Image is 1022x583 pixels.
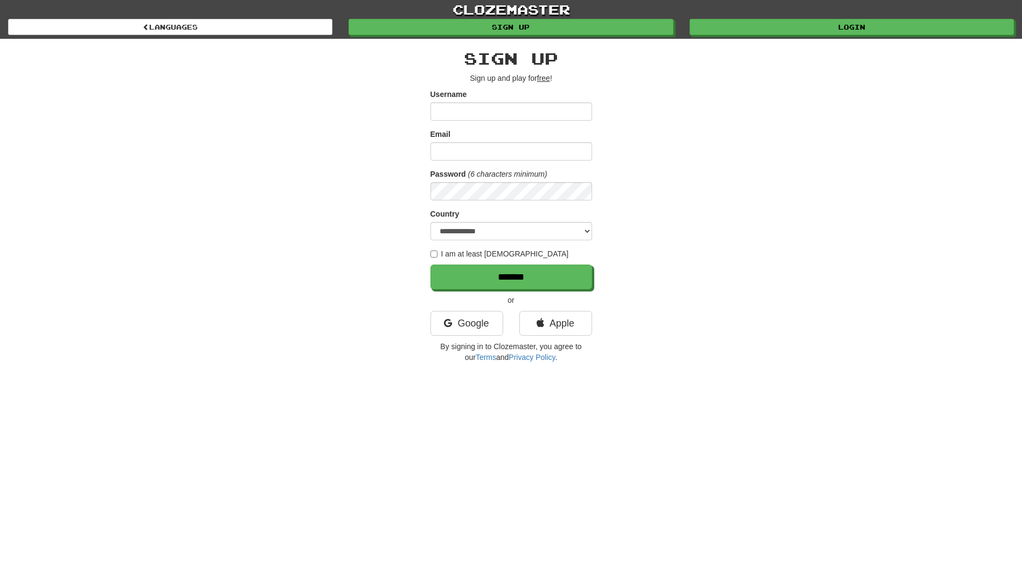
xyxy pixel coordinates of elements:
[430,248,569,259] label: I am at least [DEMOGRAPHIC_DATA]
[519,311,592,336] a: Apple
[537,74,550,82] u: free
[690,19,1014,35] a: Login
[430,209,460,219] label: Country
[476,353,496,362] a: Terms
[8,19,332,35] a: Languages
[430,129,450,140] label: Email
[349,19,673,35] a: Sign up
[430,341,592,363] p: By signing in to Clozemaster, you agree to our and .
[468,170,547,178] em: (6 characters minimum)
[430,73,592,84] p: Sign up and play for !
[430,295,592,306] p: or
[430,89,467,100] label: Username
[430,50,592,67] h2: Sign up
[509,353,555,362] a: Privacy Policy
[430,251,437,258] input: I am at least [DEMOGRAPHIC_DATA]
[430,311,503,336] a: Google
[430,169,466,179] label: Password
